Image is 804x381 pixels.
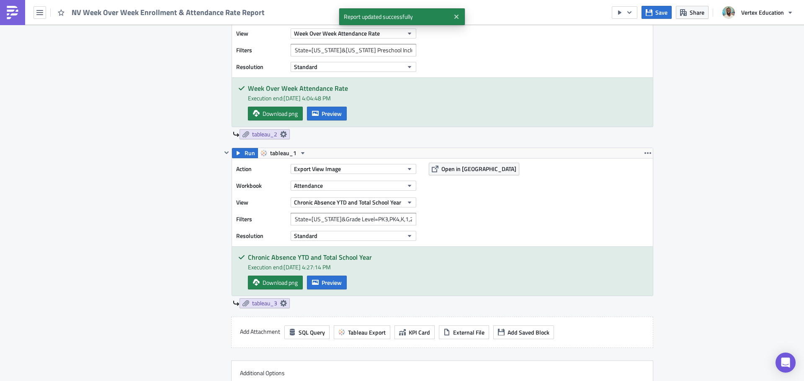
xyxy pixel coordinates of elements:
span: Save [655,8,667,17]
button: Attendance [291,181,416,191]
button: Tableau Export [334,325,390,339]
button: External File [439,325,489,339]
span: NV Week Over Week Enrollment & Attendance Rate Report [72,8,265,17]
span: tableau_3 [252,299,277,307]
button: Add Saved Block [493,325,554,339]
span: Run [245,148,255,158]
button: Run [232,148,258,158]
div: Execution end: [DATE] 4:27:14 PM [248,263,647,271]
a: Download png [248,276,303,289]
button: Export View Image [291,164,416,174]
span: Download png [263,109,298,118]
label: Resolution [236,230,286,242]
img: Avatar [722,5,736,20]
p: Attached are the NV Week-Over-Week Enrollment and Attendance Rate report, along with information ... [3,3,400,10]
button: SQL Query [284,325,330,339]
button: Preview [307,276,347,289]
input: Filter1=Value1&... [291,213,416,225]
img: PushMetrics [6,6,19,19]
button: Standard [291,231,416,241]
a: Attendance [3,31,35,38]
span: Preview [322,278,342,287]
label: View [236,196,286,209]
span: Tableau Export [348,328,386,337]
span: SQL Query [299,328,325,337]
span: Export View Image [294,164,341,173]
span: Preview [322,109,342,118]
span: Download png [263,278,298,287]
button: KPI Card [394,325,435,339]
span: Standard [294,231,317,240]
label: Workbook [236,179,286,192]
p: Should you need more details, visit the following dashboards: [3,13,400,19]
button: Preview [307,107,347,120]
label: Add Attachment [240,325,280,338]
span: Standard [294,62,317,71]
label: Filters [236,213,286,225]
a: tableau_2 [240,129,290,139]
div: Execution end: [DATE] 4:04:48 PM [248,94,647,102]
span: Attendance [294,181,323,190]
span: Vertex Education [741,8,784,17]
span: Chronic Absence YTD and Total School Year [294,198,401,207]
button: Save [642,6,672,19]
a: Download png [248,107,303,120]
button: tableau_1 [258,148,309,158]
span: Share [690,8,704,17]
button: Week Over Week Attendance Rate [291,28,416,38]
button: Close [450,10,463,23]
button: Share [676,6,709,19]
h5: Chronic Absence YTD and Total School Year [248,254,647,261]
button: Chronic Absence YTD and Total School Year [291,197,416,207]
label: View [236,27,286,40]
span: Open in [GEOGRAPHIC_DATA] [441,164,516,173]
span: Week Over Week Attendance Rate [294,29,380,38]
div: Open Intercom Messenger [776,353,796,373]
h5: Week Over Week Attendance Rate [248,85,647,92]
label: Additional Options [240,369,644,377]
a: Enrollment Report [3,22,54,28]
button: Open in [GEOGRAPHIC_DATA] [429,163,519,175]
span: KPI Card [409,328,430,337]
span: Report updated successfully [339,8,450,25]
body: Rich Text Area. Press ALT-0 for help. [3,3,400,38]
button: Vertex Education [717,3,798,22]
label: Resolution [236,61,286,73]
span: tableau_2 [252,130,277,138]
label: Action [236,163,286,175]
button: Hide content [222,148,232,158]
label: Filters [236,44,286,56]
span: External File [453,328,484,337]
button: Standard [291,62,416,72]
span: Add Saved Block [508,328,549,337]
input: Filter1=Value1&... [291,44,416,56]
span: tableau_1 [270,148,296,158]
a: tableau_3 [240,298,290,308]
